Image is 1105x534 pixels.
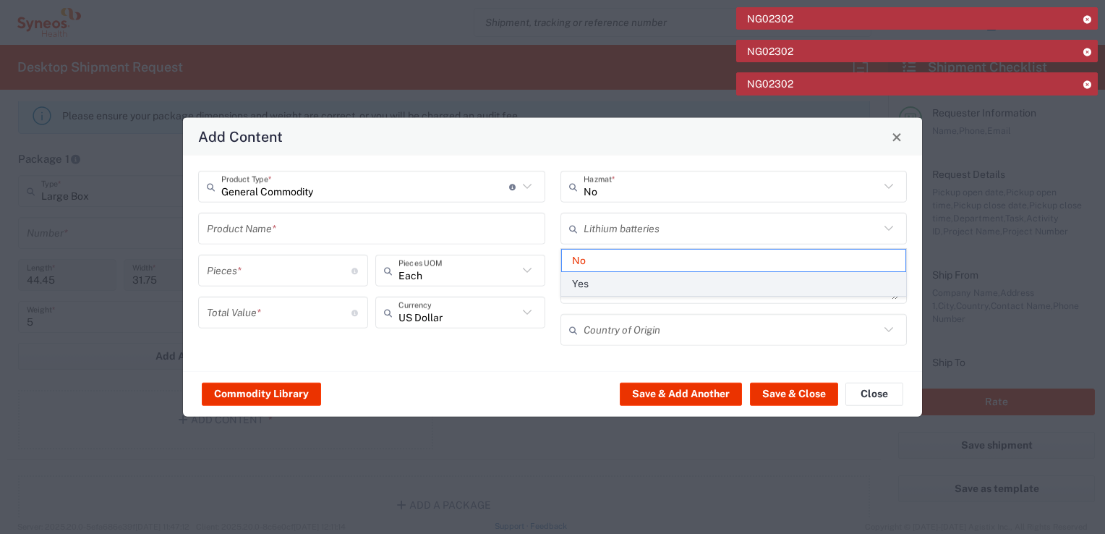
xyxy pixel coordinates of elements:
[620,382,742,405] button: Save & Add Another
[747,77,793,90] span: NG02302
[750,382,838,405] button: Save & Close
[202,382,321,405] button: Commodity Library
[562,250,906,272] span: No
[198,126,283,147] h4: Add Content
[887,127,907,147] button: Close
[747,45,793,58] span: NG02302
[845,382,903,405] button: Close
[562,273,906,295] span: Yes
[747,12,793,25] span: NG02302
